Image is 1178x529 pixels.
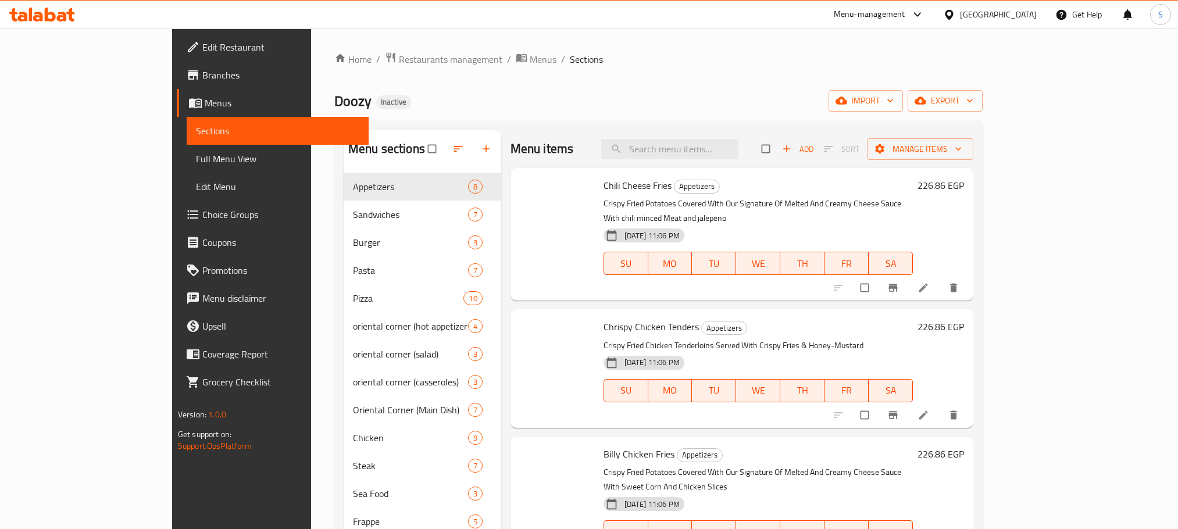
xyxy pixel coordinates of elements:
[202,68,359,82] span: Branches
[202,375,359,389] span: Grocery Checklist
[353,235,468,249] span: Burger
[469,516,482,527] span: 5
[353,431,468,445] span: Chicken
[604,252,648,275] button: SU
[780,252,824,275] button: TH
[648,379,692,402] button: MO
[604,445,674,463] span: Billy Chicken Fries
[344,424,501,452] div: Chicken9
[469,488,482,499] span: 3
[468,208,483,221] div: items
[829,255,864,272] span: FR
[782,142,813,156] span: Add
[692,252,736,275] button: TU
[202,235,359,249] span: Coupons
[344,284,501,312] div: Pizza10
[205,96,359,110] span: Menus
[561,52,565,66] li: /
[702,321,747,335] span: Appetizers
[344,256,501,284] div: Pasta7
[469,321,482,332] span: 4
[779,140,816,158] span: Add item
[692,379,736,402] button: TU
[353,347,468,361] span: oriental corner (salad)
[376,52,380,66] li: /
[854,404,878,426] span: Select to update
[468,487,483,501] div: items
[507,52,511,66] li: /
[620,357,684,368] span: [DATE] 11:06 PM
[469,237,482,248] span: 3
[674,180,719,193] span: Appetizers
[779,140,816,158] button: Add
[353,375,468,389] span: oriental corner (casseroles)
[604,379,648,402] button: SU
[741,255,776,272] span: WE
[177,340,369,368] a: Coverage Report
[468,347,483,361] div: items
[202,291,359,305] span: Menu disclaimer
[196,124,359,138] span: Sections
[196,180,359,194] span: Edit Menu
[609,255,644,272] span: SU
[344,340,501,368] div: oriental corner (salad)3
[918,446,964,462] h6: 226.86 EGP
[445,136,473,162] span: Sort sections
[918,282,931,294] a: Edit menu item
[469,181,482,192] span: 8
[829,90,903,112] button: import
[353,514,468,528] div: Frappe
[353,403,468,417] div: Oriental Corner (Main Dish)
[880,402,908,428] button: Branch-specific-item
[736,379,780,402] button: WE
[344,228,501,256] div: Burger3
[918,409,931,421] a: Edit menu item
[469,460,482,471] span: 7
[674,180,720,194] div: Appetizers
[177,201,369,228] a: Choice Groups
[469,377,482,388] span: 3
[653,382,688,399] span: MO
[178,427,231,442] span: Get support on:
[653,255,688,272] span: MO
[376,95,411,109] div: Inactive
[917,94,973,108] span: export
[463,291,482,305] div: items
[353,180,468,194] span: Appetizers
[202,319,359,333] span: Upsell
[601,139,738,159] input: search
[344,480,501,507] div: Sea Food3
[941,402,969,428] button: delete
[187,173,369,201] a: Edit Menu
[609,382,644,399] span: SU
[353,291,464,305] span: Pizza
[353,319,468,333] span: oriental corner (hot appetizers)
[468,431,483,445] div: items
[177,256,369,284] a: Promotions
[344,368,501,396] div: oriental corner (casseroles)3
[177,61,369,89] a: Branches
[604,177,672,194] span: Chili Cheese Fries
[604,196,913,226] p: Crispy Fried Potatoes Covered With Our Signature Of Melted And Creamy Cheese Sauce With chili min...
[464,293,481,304] span: 10
[469,265,482,276] span: 7
[348,140,425,158] h2: Menu sections
[208,407,226,422] span: 1.0.0
[469,349,482,360] span: 3
[620,499,684,510] span: [DATE] 11:06 PM
[177,33,369,61] a: Edit Restaurant
[873,382,908,399] span: SA
[604,465,913,494] p: Crispy Fried Potatoes Covered With Our Signature Of Melted And Creamy Cheese Sauce With Sweet Cor...
[873,255,908,272] span: SA
[869,252,913,275] button: SA
[785,255,820,272] span: TH
[473,136,501,162] button: Add section
[177,368,369,396] a: Grocery Checklist
[344,452,501,480] div: Steak7
[177,284,369,312] a: Menu disclaimer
